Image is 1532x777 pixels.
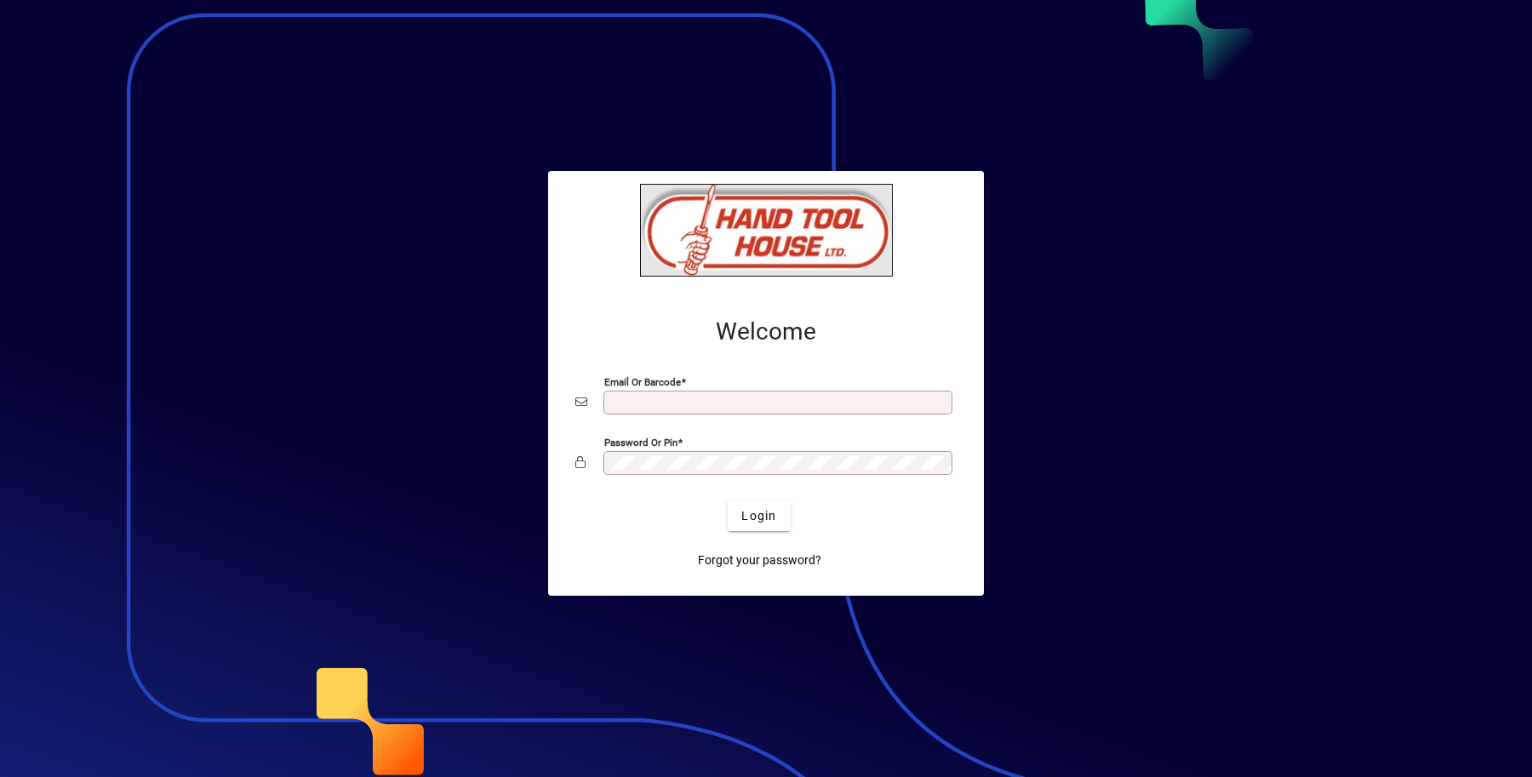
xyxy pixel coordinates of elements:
[691,545,828,575] a: Forgot your password?
[604,437,677,448] mat-label: Password or Pin
[728,500,790,531] button: Login
[575,317,957,346] h2: Welcome
[741,507,776,525] span: Login
[604,376,681,388] mat-label: Email or Barcode
[698,551,821,569] span: Forgot your password?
